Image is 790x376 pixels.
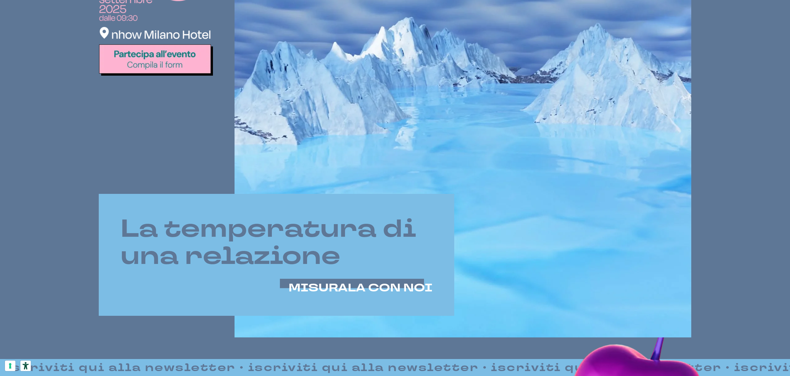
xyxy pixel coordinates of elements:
[289,281,433,295] span: MISURALA CON NOI
[289,282,433,294] a: MISURALA CON NOI
[20,361,31,371] button: Strumenti di accessibilità
[234,360,475,376] strong: iscriviti qui alla newsletter
[5,361,15,371] button: Le tue preferenze relative al consenso per le tecnologie di tracciamento
[120,212,415,273] span: La temperatura di una relazione
[477,360,718,376] strong: iscriviti qui alla newsletter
